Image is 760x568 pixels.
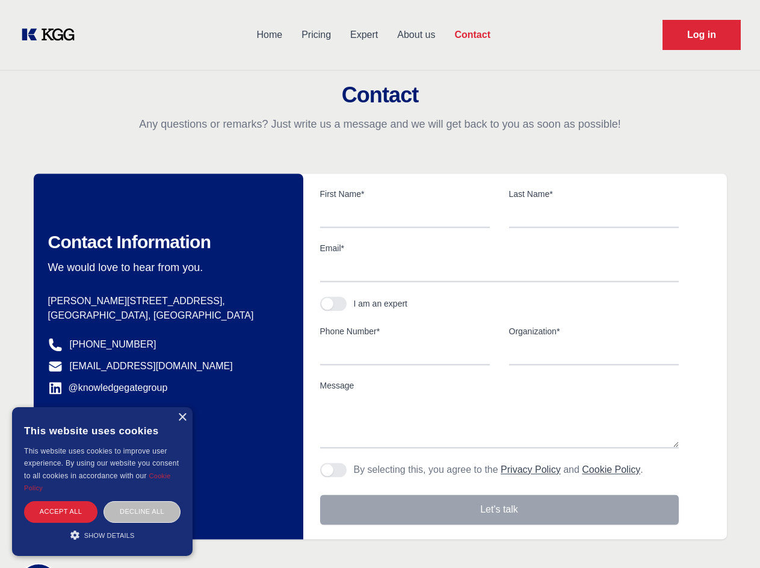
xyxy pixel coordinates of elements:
label: First Name* [320,188,490,200]
a: [PHONE_NUMBER] [70,337,156,352]
span: This website uses cookies to improve user experience. By using our website you consent to all coo... [24,447,179,480]
label: Email* [320,242,679,254]
a: Cookie Policy [24,472,171,492]
h2: Contact [14,83,746,107]
p: [PERSON_NAME][STREET_ADDRESS], [48,294,284,308]
button: Let's talk [320,495,679,525]
div: Decline all [103,501,181,522]
label: Last Name* [509,188,679,200]
a: Expert [341,19,388,51]
a: Request Demo [663,20,741,50]
a: @knowledgegategroup [48,381,168,395]
iframe: Chat Widget [700,510,760,568]
a: Contact [445,19,500,51]
div: Close [178,413,187,422]
a: KOL Knowledge Platform: Talk to Key External Experts (KEE) [19,25,84,45]
span: Show details [84,532,135,539]
p: Any questions or remarks? Just write us a message and we will get back to you as soon as possible! [14,117,746,131]
div: Show details [24,529,181,541]
label: Message [320,379,679,392]
label: Phone Number* [320,325,490,337]
p: [GEOGRAPHIC_DATA], [GEOGRAPHIC_DATA] [48,308,284,323]
a: About us [388,19,445,51]
div: This website uses cookies [24,416,181,445]
a: [EMAIL_ADDRESS][DOMAIN_NAME] [70,359,233,373]
p: By selecting this, you agree to the and . [354,463,643,477]
a: Home [247,19,292,51]
a: Cookie Policy [582,464,640,475]
a: Privacy Policy [501,464,561,475]
label: Organization* [509,325,679,337]
div: I am an expert [354,298,408,310]
p: We would love to hear from you. [48,260,284,275]
a: Pricing [292,19,341,51]
h2: Contact Information [48,231,284,253]
div: Accept all [24,501,97,522]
